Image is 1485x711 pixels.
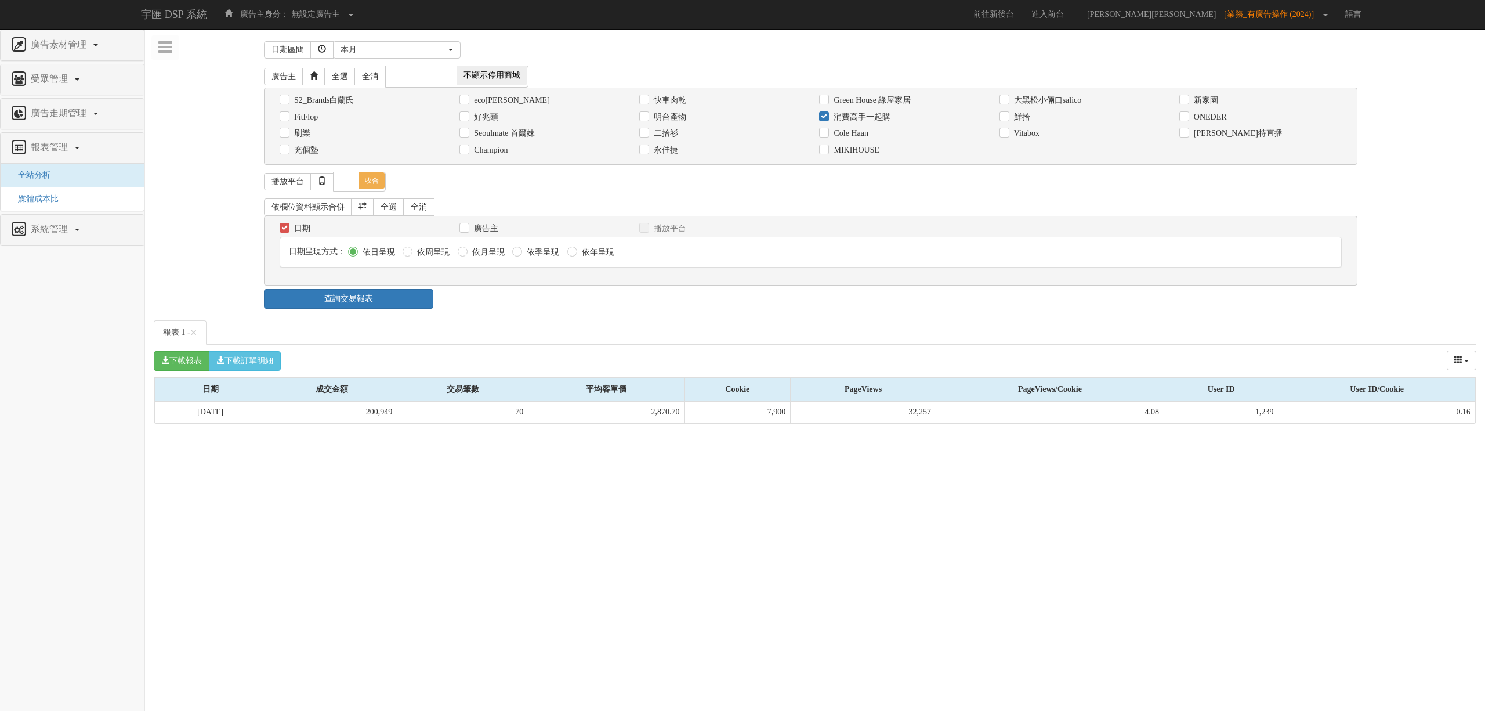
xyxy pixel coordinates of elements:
label: 依年呈現 [579,247,614,258]
span: 廣告素材管理 [28,39,92,49]
label: 快車肉乾 [651,95,686,106]
a: 全消 [403,198,434,216]
span: [業務_有廣告操作 (2024)] [1224,10,1320,19]
td: 70 [397,402,528,423]
div: 平均客單價 [528,378,684,401]
a: 全選 [373,198,404,216]
span: 廣告主身分： [240,10,289,19]
a: 報表管理 [9,139,135,157]
div: 日期 [155,378,266,401]
div: User ID [1164,378,1278,401]
span: 報表管理 [28,142,74,152]
div: PageViews [791,378,936,401]
label: 依周呈現 [414,247,450,258]
a: 系統管理 [9,221,135,239]
a: 查詢交易報表 [264,289,433,309]
label: 播放平台 [651,223,686,234]
label: Champion [471,145,508,156]
a: 全選 [324,68,356,85]
label: 依月呈現 [469,247,505,258]
div: 交易筆數 [397,378,528,401]
td: [DATE] [155,402,266,423]
button: 本月 [333,41,461,59]
a: 全站分析 [9,171,50,179]
label: eco[PERSON_NAME] [471,95,550,106]
button: columns [1447,351,1477,370]
div: Cookie [685,378,791,401]
button: 下載訂單明細 [209,351,281,371]
label: 消費高手一起購 [831,111,890,123]
span: 受眾管理 [28,74,74,84]
a: 廣告素材管理 [9,36,135,55]
span: 無設定廣告主 [291,10,340,19]
label: 刷樂 [291,128,310,139]
label: 明台產物 [651,111,686,123]
span: × [190,326,197,340]
td: 4.08 [936,402,1164,423]
span: 系統管理 [28,224,74,234]
div: 本月 [341,44,446,56]
a: 受眾管理 [9,70,135,89]
button: Close [190,327,197,339]
td: 7,900 [684,402,791,423]
label: 好兆頭 [471,111,498,123]
label: 充個墊 [291,145,318,156]
label: S2_Brands白蘭氏 [291,95,354,106]
label: 鮮拾 [1011,111,1030,123]
label: FitFlop [291,111,318,123]
span: 不顯示停用商城 [457,66,527,85]
td: 32,257 [791,402,936,423]
span: 廣告走期管理 [28,108,92,118]
label: 日期 [291,223,310,234]
div: User ID/Cookie [1278,378,1475,401]
label: Cole Haan [831,128,868,139]
label: 大黑松小倆口salico [1011,95,1082,106]
label: ONEDER [1191,111,1227,123]
label: 依日呈現 [360,247,395,258]
td: 200,949 [266,402,397,423]
label: 廣告主 [471,223,498,234]
label: 二拾衫 [651,128,678,139]
label: Seoulmate 首爾妹 [471,128,535,139]
label: 依季呈現 [524,247,559,258]
td: 0.16 [1278,402,1476,423]
label: 永佳捷 [651,145,678,156]
a: 媒體成本比 [9,194,59,203]
label: [PERSON_NAME]特直播 [1191,128,1283,139]
span: 收合 [359,172,385,189]
div: Columns [1447,351,1477,370]
td: 1,239 [1164,402,1278,423]
span: [PERSON_NAME][PERSON_NAME] [1081,10,1222,19]
label: Green House 綠屋家居 [831,95,911,106]
a: 報表 1 - [154,320,207,345]
span: 日期呈現方式： [289,247,346,256]
button: 下載報表 [154,351,209,371]
a: 全消 [354,68,386,85]
div: 成交金額 [266,378,397,401]
label: 新家園 [1191,95,1218,106]
a: 廣告走期管理 [9,104,135,123]
label: Vitabox [1011,128,1039,139]
td: 2,870.70 [528,402,684,423]
label: MIKIHOUSE [831,145,879,156]
div: PageViews/Cookie [936,378,1164,401]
